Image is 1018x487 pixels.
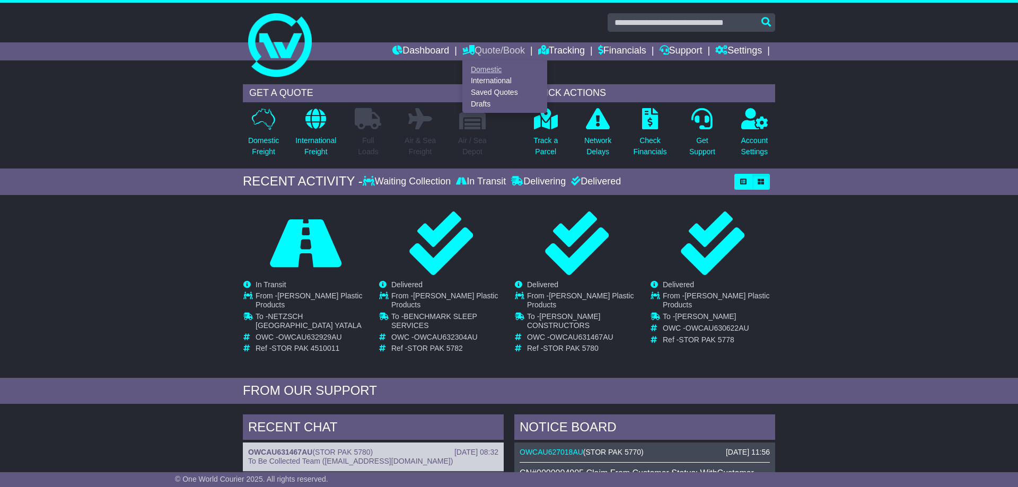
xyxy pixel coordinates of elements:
[689,135,715,157] p: Get Support
[520,448,770,457] div: ( )
[568,176,621,188] div: Delivered
[391,344,503,353] td: Ref -
[463,75,547,87] a: International
[533,135,558,157] p: Track a Parcel
[663,291,775,312] td: From -
[248,135,279,157] p: Domestic Freight
[550,333,613,341] span: OWCAU631467AU
[391,291,498,309] span: [PERSON_NAME] Plastic Products
[633,108,668,163] a: CheckFinancials
[514,414,775,443] div: NOTICE BOARD
[243,383,775,399] div: FROM OUR SUPPORT
[598,42,646,60] a: Financials
[271,344,339,352] span: STOR PAK 4510011
[527,344,639,353] td: Ref -
[391,333,503,344] td: OWC -
[295,108,337,163] a: InternationalFreight
[525,84,775,102] div: QUICK ACTIONS
[458,135,487,157] p: Air / Sea Depot
[391,291,503,312] td: From -
[405,135,436,157] p: Air & Sea Freight
[634,135,667,157] p: Check Financials
[520,448,583,456] a: OWCAU627018AU
[663,280,694,289] span: Delivered
[256,344,367,353] td: Ref -
[248,457,453,465] span: To Be Collected Team ([EMAIL_ADDRESS][DOMAIN_NAME])
[355,135,381,157] p: Full Loads
[660,42,703,60] a: Support
[527,291,639,312] td: From -
[278,333,342,341] span: OWCAU632929AU
[527,291,634,309] span: [PERSON_NAME] Plastic Products
[741,135,768,157] p: Account Settings
[463,87,547,99] a: Saved Quotes
[256,291,367,312] td: From -
[508,176,568,188] div: Delivering
[741,108,769,163] a: AccountSettings
[462,60,547,113] div: Quote/Book
[584,108,612,163] a: NetworkDelays
[533,108,558,163] a: Track aParcel
[715,42,762,60] a: Settings
[686,324,749,332] span: OWCAU630622AU
[256,291,362,309] span: [PERSON_NAME] Plastic Products
[243,414,504,443] div: RECENT CHAT
[391,312,477,330] span: BENCHMARK SLEEP SERVICES
[391,312,503,333] td: To -
[463,64,547,75] a: Domestic
[392,42,449,60] a: Dashboard
[663,324,775,335] td: OWC -
[538,42,585,60] a: Tracking
[453,176,508,188] div: In Transit
[586,448,642,456] span: STOR PAK 5770
[248,448,312,456] a: OWCAU631467AU
[462,42,525,60] a: Quote/Book
[663,312,775,324] td: To -
[689,108,716,163] a: GetSupport
[414,333,478,341] span: OWCAU632304AU
[679,335,734,344] span: STOR PAK 5778
[256,312,362,330] span: NETZSCH [GEOGRAPHIC_DATA] YATALA
[675,312,736,321] span: [PERSON_NAME]
[520,468,770,478] div: CN#0000004905 Claim From Customer Status: WithCustomer
[248,108,279,163] a: DomesticFreight
[363,176,453,188] div: Waiting Collection
[243,174,363,189] div: RECENT ACTIVITY -
[527,312,600,330] span: [PERSON_NAME] CONSTRUCTORS
[726,448,770,457] div: [DATE] 11:56
[663,291,769,309] span: [PERSON_NAME] Plastic Products
[527,312,639,333] td: To -
[295,135,336,157] p: International Freight
[175,475,328,483] span: © One World Courier 2025. All rights reserved.
[256,333,367,344] td: OWC -
[391,280,423,289] span: Delivered
[584,135,611,157] p: Network Delays
[527,333,639,344] td: OWC -
[256,280,286,289] span: In Transit
[248,448,498,457] div: ( )
[543,344,599,352] span: STOR PAK 5780
[663,335,775,344] td: Ref -
[315,448,371,456] span: STOR PAK 5780
[454,448,498,457] div: [DATE] 08:32
[463,98,547,110] a: Drafts
[407,344,463,352] span: STOR PAK 5782
[527,280,558,289] span: Delivered
[243,84,493,102] div: GET A QUOTE
[256,312,367,333] td: To -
